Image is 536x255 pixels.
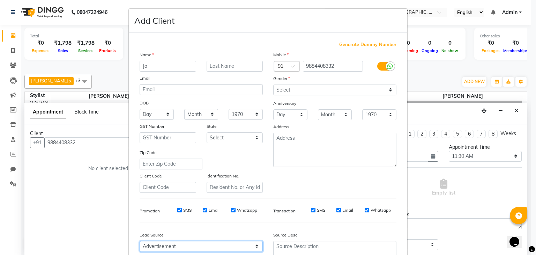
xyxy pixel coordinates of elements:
[140,61,196,72] input: First Name
[140,159,202,169] input: Enter Zip Code
[140,232,164,238] label: Lead Source
[273,208,296,214] label: Transaction
[140,52,154,58] label: Name
[273,52,289,58] label: Mobile
[140,150,157,156] label: Zip Code
[134,14,174,27] h4: Add Client
[140,208,160,214] label: Promotion
[207,182,263,193] input: Resident No. or Any Id
[317,207,325,213] label: SMS
[209,207,219,213] label: Email
[140,182,196,193] input: Client Code
[273,232,297,238] label: Source Desc
[207,123,217,130] label: State
[140,75,150,81] label: Email
[303,61,363,72] input: Mobile
[207,173,239,179] label: Identification No.
[140,132,196,143] input: GST Number
[140,173,162,179] label: Client Code
[371,207,391,213] label: Whatsapp
[183,207,192,213] label: SMS
[237,207,257,213] label: Whatsapp
[140,84,263,95] input: Email
[273,100,296,107] label: Anniversary
[273,75,290,82] label: Gender
[207,61,263,72] input: Last Name
[342,207,353,213] label: Email
[140,100,149,106] label: DOB
[339,41,396,48] span: Generate Dummy Number
[140,123,164,130] label: GST Number
[273,124,289,130] label: Address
